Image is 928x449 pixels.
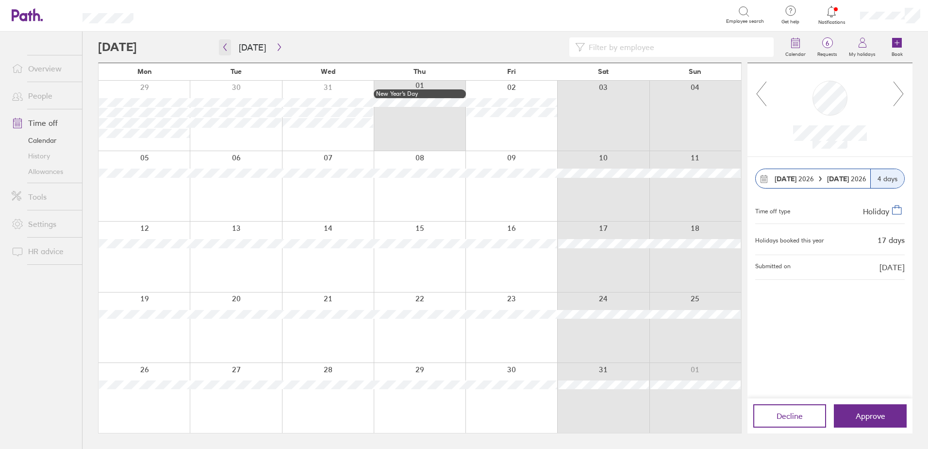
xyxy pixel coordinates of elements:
[827,175,866,183] span: 2026
[881,32,912,63] a: Book
[775,174,796,183] strong: [DATE]
[777,412,803,420] span: Decline
[4,187,82,207] a: Tools
[231,39,274,55] button: [DATE]
[753,404,826,428] button: Decline
[4,86,82,105] a: People
[779,32,812,63] a: Calendar
[816,19,847,25] span: Notifications
[598,68,609,75] span: Sat
[585,38,768,56] input: Filter by employee
[507,68,516,75] span: Fri
[843,49,881,57] label: My holidays
[816,5,847,25] a: Notifications
[775,175,814,183] span: 2026
[755,263,791,272] span: Submitted on
[755,237,824,244] div: Holidays booked this year
[775,19,806,25] span: Get help
[4,113,82,133] a: Time off
[843,32,881,63] a: My holidays
[827,174,851,183] strong: [DATE]
[231,68,242,75] span: Tue
[870,169,904,188] div: 4 days
[812,39,843,47] span: 6
[4,59,82,78] a: Overview
[414,68,426,75] span: Thu
[689,68,701,75] span: Sun
[137,68,152,75] span: Mon
[878,236,905,244] div: 17 days
[812,49,843,57] label: Requests
[863,207,889,216] span: Holiday
[376,90,463,97] div: New Year’s Day
[779,49,812,57] label: Calendar
[879,263,905,272] span: [DATE]
[4,242,82,261] a: HR advice
[4,133,82,148] a: Calendar
[856,412,885,420] span: Approve
[886,49,909,57] label: Book
[321,68,335,75] span: Wed
[4,148,82,164] a: History
[755,204,790,216] div: Time off type
[4,214,82,234] a: Settings
[812,32,843,63] a: 6Requests
[726,18,764,24] span: Employee search
[834,404,907,428] button: Approve
[160,10,184,19] div: Search
[4,164,82,179] a: Allowances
